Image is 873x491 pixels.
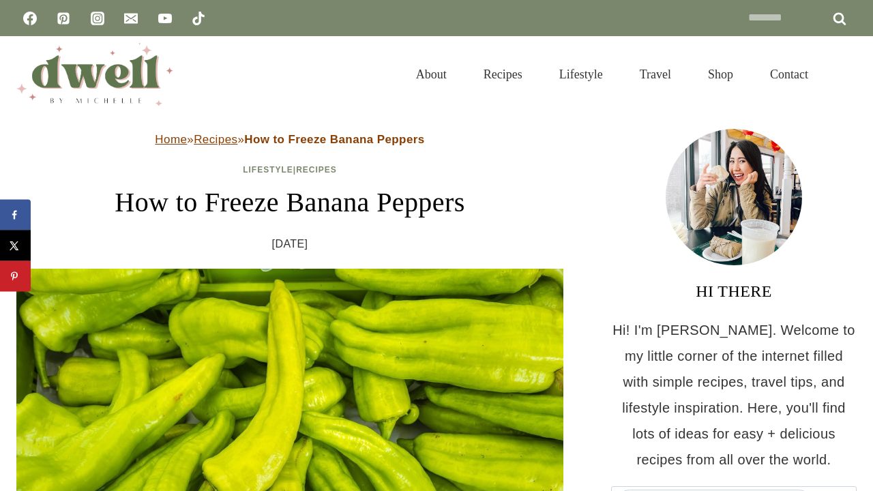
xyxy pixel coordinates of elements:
[833,63,857,86] button: View Search Form
[185,5,212,32] a: TikTok
[272,234,308,254] time: [DATE]
[194,133,237,146] a: Recipes
[243,165,337,175] span: |
[398,50,465,98] a: About
[611,279,857,303] h3: HI THERE
[244,133,424,146] strong: How to Freeze Banana Peppers
[151,5,179,32] a: YouTube
[155,133,187,146] a: Home
[84,5,111,32] a: Instagram
[16,5,44,32] a: Facebook
[752,50,827,98] a: Contact
[16,43,173,106] img: DWELL by michelle
[690,50,752,98] a: Shop
[117,5,145,32] a: Email
[621,50,690,98] a: Travel
[541,50,621,98] a: Lifestyle
[296,165,337,175] a: Recipes
[611,317,857,473] p: Hi! I'm [PERSON_NAME]. Welcome to my little corner of the internet filled with simple recipes, tr...
[398,50,827,98] nav: Primary Navigation
[155,133,424,146] span: » »
[16,182,563,223] h1: How to Freeze Banana Peppers
[465,50,541,98] a: Recipes
[243,165,293,175] a: Lifestyle
[50,5,77,32] a: Pinterest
